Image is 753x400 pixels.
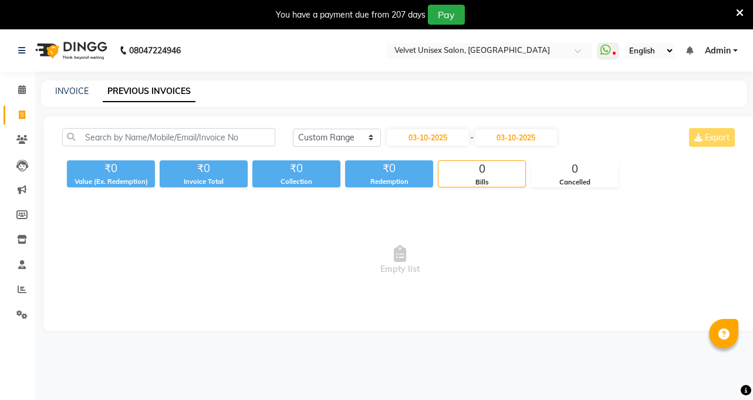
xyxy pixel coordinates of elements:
[62,201,737,319] span: Empty list
[387,129,469,146] input: Start Date
[252,160,340,177] div: ₹0
[475,129,557,146] input: End Date
[30,34,110,67] img: logo
[276,9,426,21] div: You have a payment due from 207 days
[55,86,89,96] a: INVOICE
[438,177,525,187] div: Bills
[531,177,618,187] div: Cancelled
[531,161,618,177] div: 0
[252,177,340,187] div: Collection
[345,160,433,177] div: ₹0
[62,128,275,146] input: Search by Name/Mobile/Email/Invoice No
[438,161,525,177] div: 0
[67,177,155,187] div: Value (Ex. Redemption)
[705,45,731,57] span: Admin
[160,160,248,177] div: ₹0
[428,5,465,25] button: Pay
[470,132,474,144] span: -
[160,177,248,187] div: Invoice Total
[129,34,181,67] b: 08047224946
[345,177,433,187] div: Redemption
[67,160,155,177] div: ₹0
[103,81,195,102] a: PREVIOUS INVOICES
[704,353,741,388] iframe: chat widget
